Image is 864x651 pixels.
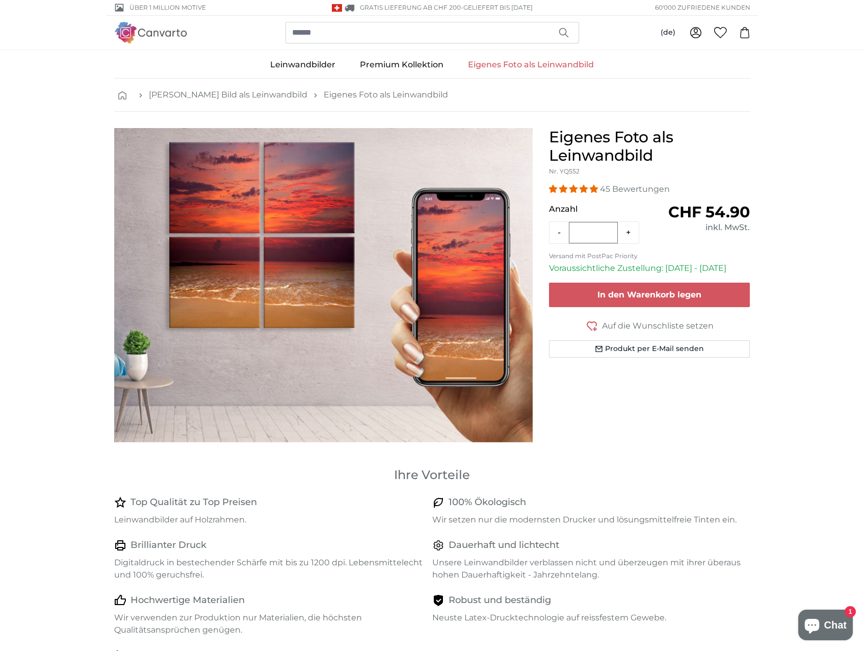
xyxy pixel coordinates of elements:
a: Eigenes Foto als Leinwandbild [324,89,448,101]
p: Digitaldruck in bestechender Schärfe mit bis zu 1200 dpi. Lebensmittelecht und 100% geruchsfrei. [114,557,424,581]
p: Versand mit PostPac Priority [549,252,750,260]
button: Produkt per E-Mail senden [549,340,750,358]
button: In den Warenkorb legen [549,283,750,307]
h4: Hochwertige Materialien [130,593,245,608]
p: Wir verwenden zur Produktion nur Materialien, die höchsten Qualitätsansprüchen genügen. [114,612,424,636]
span: 45 Bewertungen [600,184,670,194]
p: Neuste Latex-Drucktechnologie auf reissfestem Gewebe. [432,612,742,624]
a: Premium Kollektion [348,52,456,78]
button: - [549,222,569,243]
img: personalised-canvas-print [114,128,533,442]
span: Nr. YQ552 [549,167,580,175]
span: In den Warenkorb legen [597,290,701,299]
h4: Dauerhaft und lichtecht [449,538,559,553]
span: Geliefert bis [DATE] [463,4,533,11]
button: Auf die Wunschliste setzen [549,319,750,332]
a: Leinwandbilder [258,52,348,78]
a: Eigenes Foto als Leinwandbild [456,52,606,78]
span: Auf die Wunschliste setzen [602,320,714,332]
button: (de) [652,23,684,42]
p: Unsere Leinwandbilder verblassen nicht und überzeugen mit ihrer überaus hohen Dauerhaftigkeit - J... [432,557,742,581]
button: + [618,222,639,243]
p: Voraussichtliche Zustellung: [DATE] - [DATE] [549,262,750,274]
span: CHF 54.90 [668,203,750,221]
span: GRATIS Lieferung ab CHF 200 [360,4,461,11]
p: Wir setzen nur die modernsten Drucker und lösungsmittelfreie Tinten ein. [432,514,742,526]
a: [PERSON_NAME] Bild als Leinwandbild [149,89,307,101]
p: Leinwandbilder auf Holzrahmen. [114,514,424,526]
h1: Eigenes Foto als Leinwandbild [549,128,750,165]
span: 4.93 stars [549,184,600,194]
span: 60'000 ZUFRIEDENE KUNDEN [655,3,750,12]
h4: 100% Ökologisch [449,495,526,510]
div: 1 of 1 [114,128,533,442]
img: Canvarto [114,22,188,43]
img: Schweiz [332,4,342,12]
span: Über 1 Million Motive [129,3,206,12]
div: inkl. MwSt. [649,221,750,234]
h4: Robust und beständig [449,593,551,608]
nav: breadcrumbs [114,79,750,112]
h4: Top Qualität zu Top Preisen [130,495,257,510]
h3: Ihre Vorteile [114,467,750,483]
p: Anzahl [549,203,649,215]
span: - [461,4,533,11]
h4: Brillianter Druck [130,538,206,553]
inbox-online-store-chat: Onlineshop-Chat von Shopify [795,610,856,643]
